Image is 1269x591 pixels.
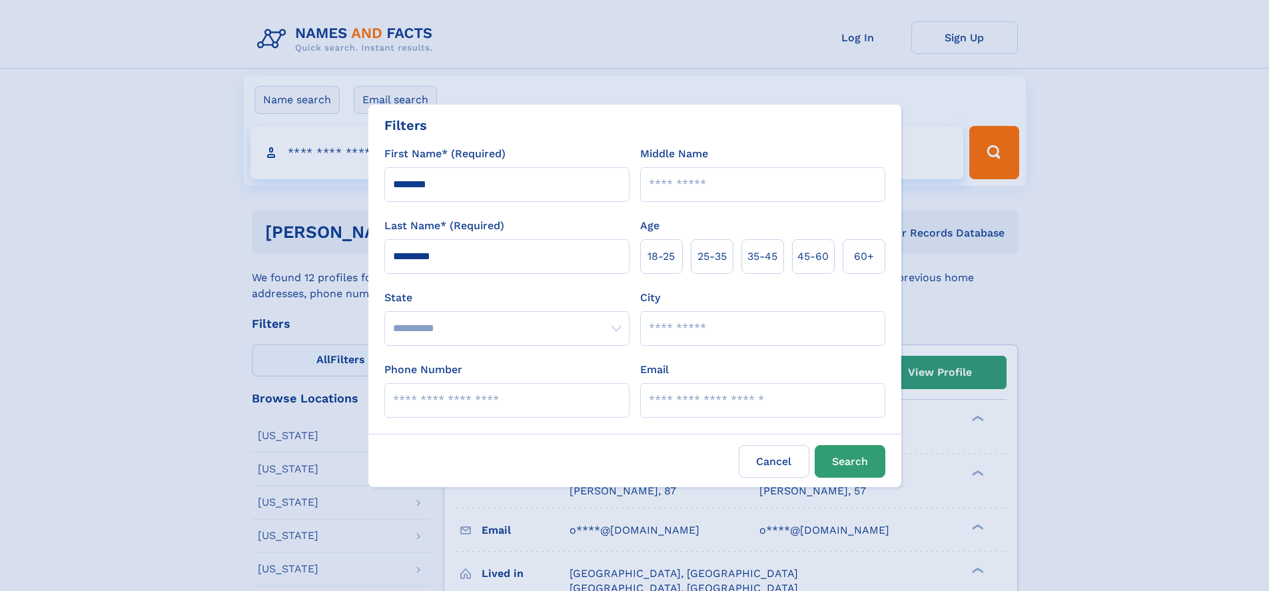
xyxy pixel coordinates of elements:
[854,249,874,265] span: 60+
[640,362,669,378] label: Email
[384,218,504,234] label: Last Name* (Required)
[384,362,462,378] label: Phone Number
[739,445,809,478] label: Cancel
[815,445,885,478] button: Search
[384,146,506,162] label: First Name* (Required)
[647,249,675,265] span: 18‑25
[640,218,659,234] label: Age
[747,249,777,265] span: 35‑45
[697,249,727,265] span: 25‑35
[797,249,829,265] span: 45‑60
[384,290,630,306] label: State
[640,290,660,306] label: City
[640,146,708,162] label: Middle Name
[384,115,427,135] div: Filters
